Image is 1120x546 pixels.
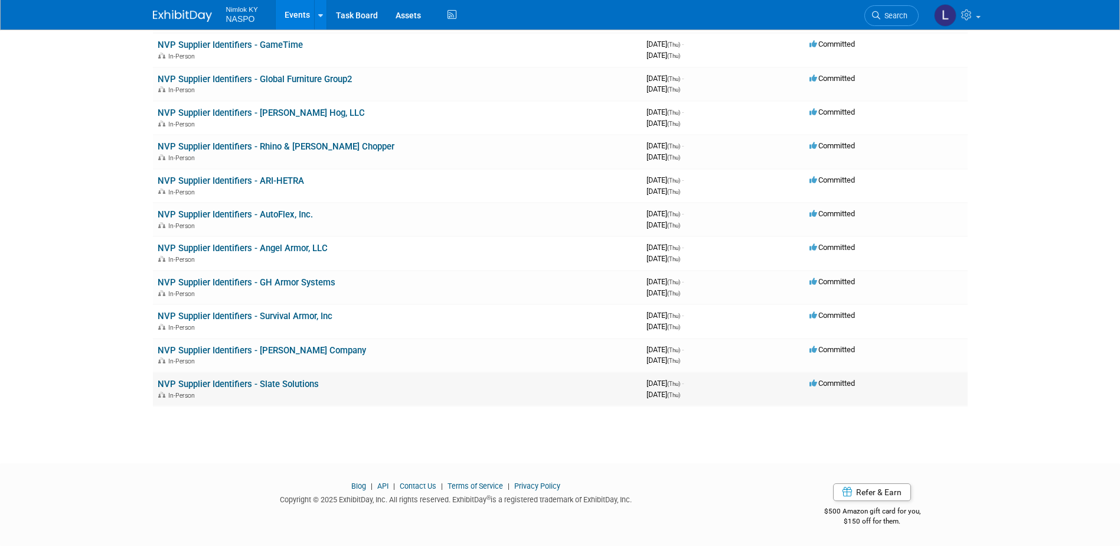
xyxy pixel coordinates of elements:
[667,143,680,149] span: (Thu)
[682,379,684,388] span: -
[646,288,680,297] span: [DATE]
[777,516,968,526] div: $150 off for them.
[514,482,560,490] a: Privacy Policy
[667,357,680,364] span: (Thu)
[158,357,165,363] img: In-Person Event
[168,290,198,298] span: In-Person
[667,313,680,319] span: (Thu)
[667,245,680,251] span: (Thu)
[682,108,684,116] span: -
[168,86,198,94] span: In-Person
[438,482,446,490] span: |
[864,5,919,26] a: Search
[667,53,680,59] span: (Thu)
[667,279,680,285] span: (Thu)
[158,392,165,398] img: In-Person Event
[158,222,165,228] img: In-Person Event
[158,141,394,152] a: NVP Supplier Identifiers - Rhino & [PERSON_NAME] Chopper
[368,482,375,490] span: |
[390,482,398,490] span: |
[158,121,165,126] img: In-Person Event
[226,14,255,24] span: NASPO
[682,311,684,320] span: -
[158,256,165,262] img: In-Person Event
[934,4,956,27] img: Lee Ann Pope
[158,277,335,288] a: NVP Supplier Identifiers - GH Armor Systems
[153,492,760,505] div: Copyright © 2025 ExhibitDay, Inc. All rights reserved. ExhibitDay is a registered trademark of Ex...
[667,121,680,127] span: (Thu)
[682,209,684,218] span: -
[158,290,165,296] img: In-Person Event
[158,86,165,92] img: In-Person Event
[158,209,313,220] a: NVP Supplier Identifiers - AutoFlex, Inc.
[646,356,680,365] span: [DATE]
[158,311,332,321] a: NVP Supplier Identifiers - Survival Armor, Inc
[168,121,198,128] span: In-Person
[158,379,319,389] a: NVP Supplier Identifiers - Slate Solutions
[158,188,165,194] img: In-Person Event
[168,256,198,264] span: In-Person
[667,392,680,398] span: (Thu)
[486,495,491,501] sup: ®
[809,40,855,48] span: Committed
[168,154,198,162] span: In-Person
[158,53,165,58] img: In-Person Event
[646,254,680,263] span: [DATE]
[168,392,198,399] span: In-Person
[505,482,512,490] span: |
[646,175,684,184] span: [DATE]
[667,222,680,229] span: (Thu)
[809,74,855,83] span: Committed
[682,40,684,48] span: -
[667,211,680,217] span: (Thu)
[667,381,680,387] span: (Thu)
[646,209,684,218] span: [DATE]
[682,277,684,286] span: -
[153,10,212,22] img: ExhibitDay
[809,311,855,320] span: Committed
[646,74,684,83] span: [DATE]
[667,324,680,330] span: (Thu)
[168,188,198,196] span: In-Person
[667,290,680,297] span: (Thu)
[646,40,684,48] span: [DATE]
[809,345,855,354] span: Committed
[667,109,680,116] span: (Thu)
[158,74,352,84] a: NVP Supplier Identifiers - Global Furniture Group2
[667,188,680,195] span: (Thu)
[168,357,198,365] span: In-Person
[682,141,684,150] span: -
[158,154,165,160] img: In-Person Event
[880,11,907,20] span: Search
[158,40,303,50] a: NVP Supplier Identifiers - GameTime
[646,220,680,229] span: [DATE]
[667,177,680,184] span: (Thu)
[646,379,684,388] span: [DATE]
[646,390,680,399] span: [DATE]
[168,53,198,60] span: In-Person
[667,347,680,353] span: (Thu)
[667,154,680,161] span: (Thu)
[158,175,304,186] a: NVP Supplier Identifiers - ARI-HETRA
[158,243,328,253] a: NVP Supplier Identifiers - Angel Armor, LLC
[809,209,855,218] span: Committed
[646,311,684,320] span: [DATE]
[777,499,968,526] div: $500 Amazon gift card for you,
[646,277,684,286] span: [DATE]
[646,152,680,161] span: [DATE]
[646,119,680,128] span: [DATE]
[682,243,684,252] span: -
[400,482,436,490] a: Contact Us
[351,482,366,490] a: Blog
[667,76,680,82] span: (Thu)
[809,243,855,252] span: Committed
[667,86,680,93] span: (Thu)
[158,108,365,118] a: NVP Supplier Identifiers - [PERSON_NAME] Hog, LLC
[682,345,684,354] span: -
[809,141,855,150] span: Committed
[646,243,684,252] span: [DATE]
[682,74,684,83] span: -
[809,277,855,286] span: Committed
[226,2,258,15] span: Nimlok KY
[646,141,684,150] span: [DATE]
